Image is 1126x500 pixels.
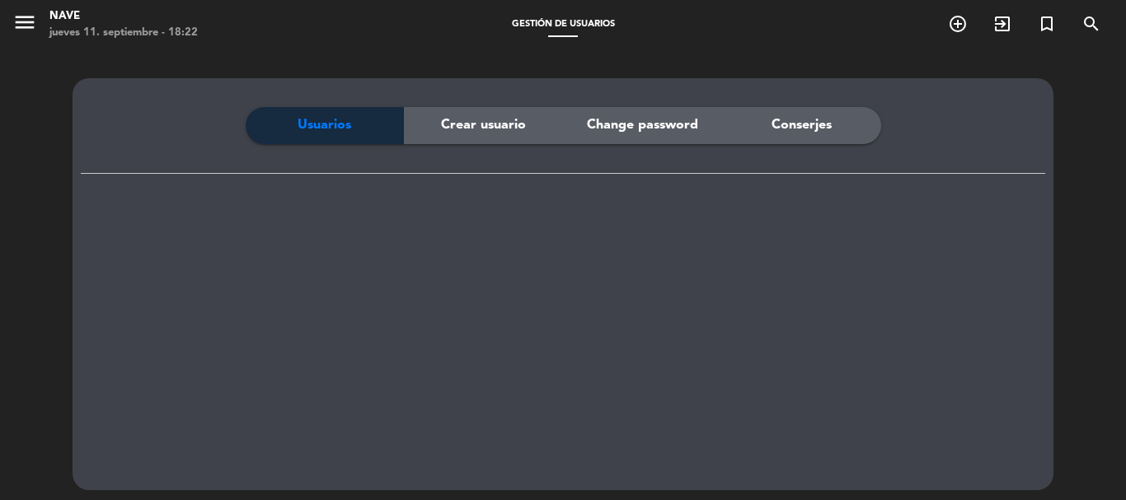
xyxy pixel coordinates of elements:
span: Change password [587,114,698,136]
i: exit_to_app [992,14,1012,34]
i: add_circle_outline [948,14,968,34]
div: jueves 11. septiembre - 18:22 [49,25,198,41]
i: turned_in_not [1037,14,1057,34]
span: Gestión de usuarios [504,20,623,29]
i: menu [12,10,37,35]
i: search [1081,14,1101,34]
div: Nave [49,8,198,25]
span: Crear usuario [441,114,526,136]
span: Conserjes [772,114,832,136]
span: Usuarios [298,114,351,136]
button: menu [12,10,37,40]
